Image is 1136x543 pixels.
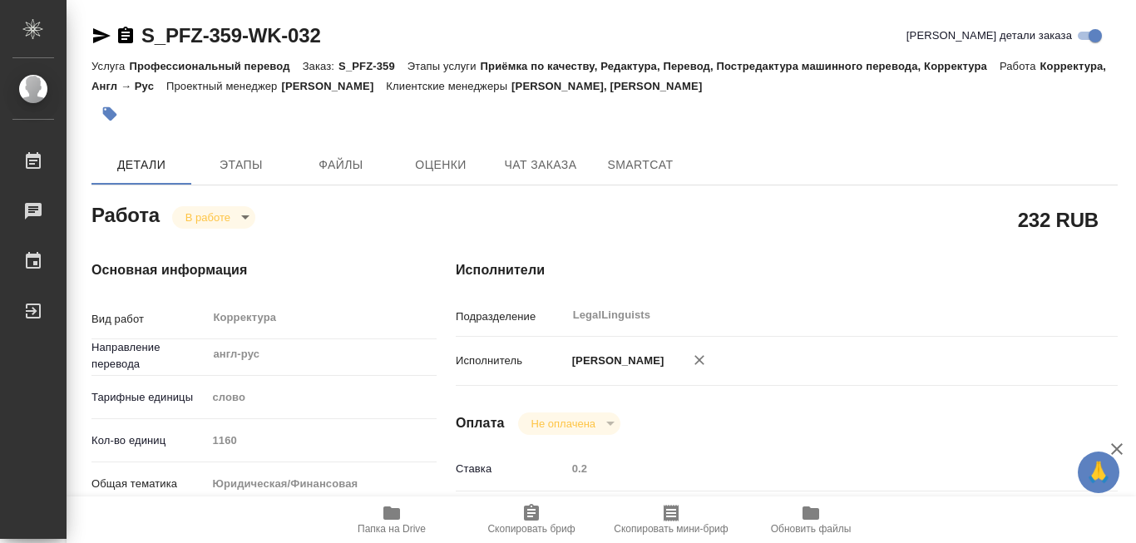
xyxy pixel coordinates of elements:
[1000,60,1040,72] p: Работа
[91,432,206,449] p: Кол-во единиц
[1018,205,1099,234] h2: 232 RUB
[511,80,714,92] p: [PERSON_NAME], [PERSON_NAME]
[601,496,741,543] button: Скопировать мини-бриф
[129,60,302,72] p: Профессиональный перевод
[600,155,680,175] span: SmartCat
[614,523,728,535] span: Скопировать мини-бриф
[141,24,321,47] a: S_PFZ-359-WK-032
[481,60,1000,72] p: Приёмка по качеству, Редактура, Перевод, Постредактура машинного перевода, Корректура
[338,60,407,72] p: S_PFZ-359
[91,96,128,132] button: Добавить тэг
[180,210,235,225] button: В работе
[1084,455,1113,490] span: 🙏
[456,413,505,433] h4: Оплата
[462,496,601,543] button: Скопировать бриф
[456,353,566,369] p: Исполнитель
[206,428,437,452] input: Пустое поле
[201,155,281,175] span: Этапы
[358,523,426,535] span: Папка на Drive
[566,457,1063,481] input: Пустое поле
[681,342,718,378] button: Удалить исполнителя
[906,27,1072,44] span: [PERSON_NAME] детали заказа
[501,155,580,175] span: Чат заказа
[281,80,386,92] p: [PERSON_NAME]
[741,496,881,543] button: Обновить файлы
[101,155,181,175] span: Детали
[172,206,255,229] div: В работе
[91,26,111,46] button: Скопировать ссылку для ЯМессенджера
[771,523,852,535] span: Обновить файлы
[456,309,566,325] p: Подразделение
[91,60,129,72] p: Услуга
[1078,452,1119,493] button: 🙏
[91,389,206,406] p: Тарифные единицы
[91,199,160,229] h2: Работа
[91,311,206,328] p: Вид работ
[566,353,664,369] p: [PERSON_NAME]
[518,412,620,435] div: В работе
[401,155,481,175] span: Оценки
[322,496,462,543] button: Папка на Drive
[456,260,1118,280] h4: Исполнители
[456,461,566,477] p: Ставка
[166,80,281,92] p: Проектный менеджер
[301,155,381,175] span: Файлы
[206,383,437,412] div: слово
[206,470,437,498] div: Юридическая/Финансовая
[526,417,600,431] button: Не оплачена
[91,339,206,373] p: Направление перевода
[487,523,575,535] span: Скопировать бриф
[91,476,206,492] p: Общая тематика
[407,60,481,72] p: Этапы услуги
[303,60,338,72] p: Заказ:
[91,260,389,280] h4: Основная информация
[116,26,136,46] button: Скопировать ссылку
[386,80,511,92] p: Клиентские менеджеры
